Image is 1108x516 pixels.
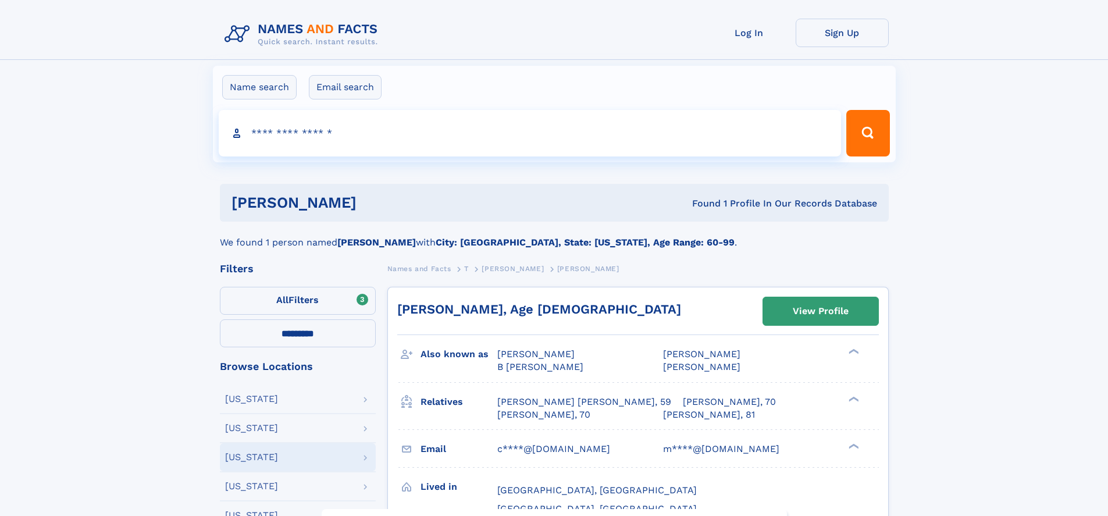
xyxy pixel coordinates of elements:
a: View Profile [763,297,878,325]
h3: Relatives [421,392,497,412]
div: Browse Locations [220,361,376,372]
div: Found 1 Profile In Our Records Database [524,197,877,210]
h1: [PERSON_NAME] [231,195,525,210]
b: [PERSON_NAME] [337,237,416,248]
img: Logo Names and Facts [220,19,387,50]
label: Filters [220,287,376,315]
span: [GEOGRAPHIC_DATA], [GEOGRAPHIC_DATA] [497,485,697,496]
a: [PERSON_NAME] [PERSON_NAME], 59 [497,396,671,408]
span: [GEOGRAPHIC_DATA], [GEOGRAPHIC_DATA] [497,503,697,514]
div: [US_STATE] [225,482,278,491]
div: [US_STATE] [225,394,278,404]
h3: Email [421,439,497,459]
div: [US_STATE] [225,424,278,433]
label: Email search [309,75,382,99]
label: Name search [222,75,297,99]
a: Sign Up [796,19,889,47]
div: View Profile [793,298,849,325]
div: [US_STATE] [225,453,278,462]
input: search input [219,110,842,156]
h3: Lived in [421,477,497,497]
span: All [276,294,288,305]
div: ❯ [846,395,860,403]
a: T [464,261,469,276]
a: [PERSON_NAME], 81 [663,408,755,421]
div: ❯ [846,442,860,450]
span: [PERSON_NAME] [557,265,619,273]
span: T [464,265,469,273]
h3: Also known as [421,344,497,364]
div: We found 1 person named with . [220,222,889,250]
span: B [PERSON_NAME] [497,361,583,372]
div: Filters [220,264,376,274]
a: [PERSON_NAME], Age [DEMOGRAPHIC_DATA] [397,302,681,316]
a: [PERSON_NAME], 70 [683,396,776,408]
span: [PERSON_NAME] [497,348,575,360]
div: ❯ [846,348,860,355]
a: Names and Facts [387,261,451,276]
b: City: [GEOGRAPHIC_DATA], State: [US_STATE], Age Range: 60-99 [436,237,735,248]
button: Search Button [846,110,889,156]
span: [PERSON_NAME] [663,361,740,372]
a: [PERSON_NAME], 70 [497,408,590,421]
span: [PERSON_NAME] [663,348,740,360]
a: Log In [703,19,796,47]
a: [PERSON_NAME] [482,261,544,276]
span: [PERSON_NAME] [482,265,544,273]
